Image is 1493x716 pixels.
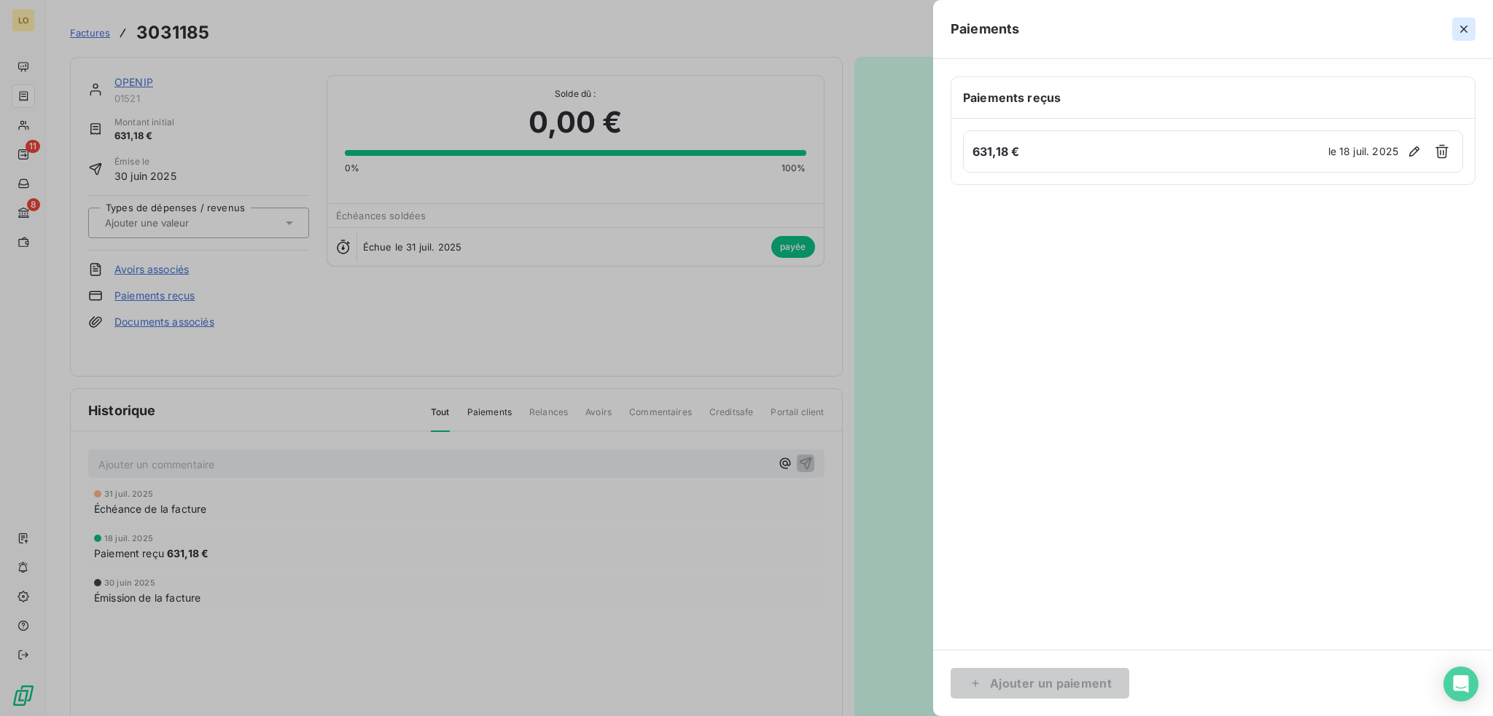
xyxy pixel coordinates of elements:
[951,19,1019,39] h5: Paiements
[963,89,1463,106] h6: Paiements reçus
[972,143,1324,160] h6: 631,18 €
[1443,666,1478,701] div: Open Intercom Messenger
[951,668,1129,699] button: Ajouter un paiement
[1328,144,1398,159] span: le 18 juil. 2025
